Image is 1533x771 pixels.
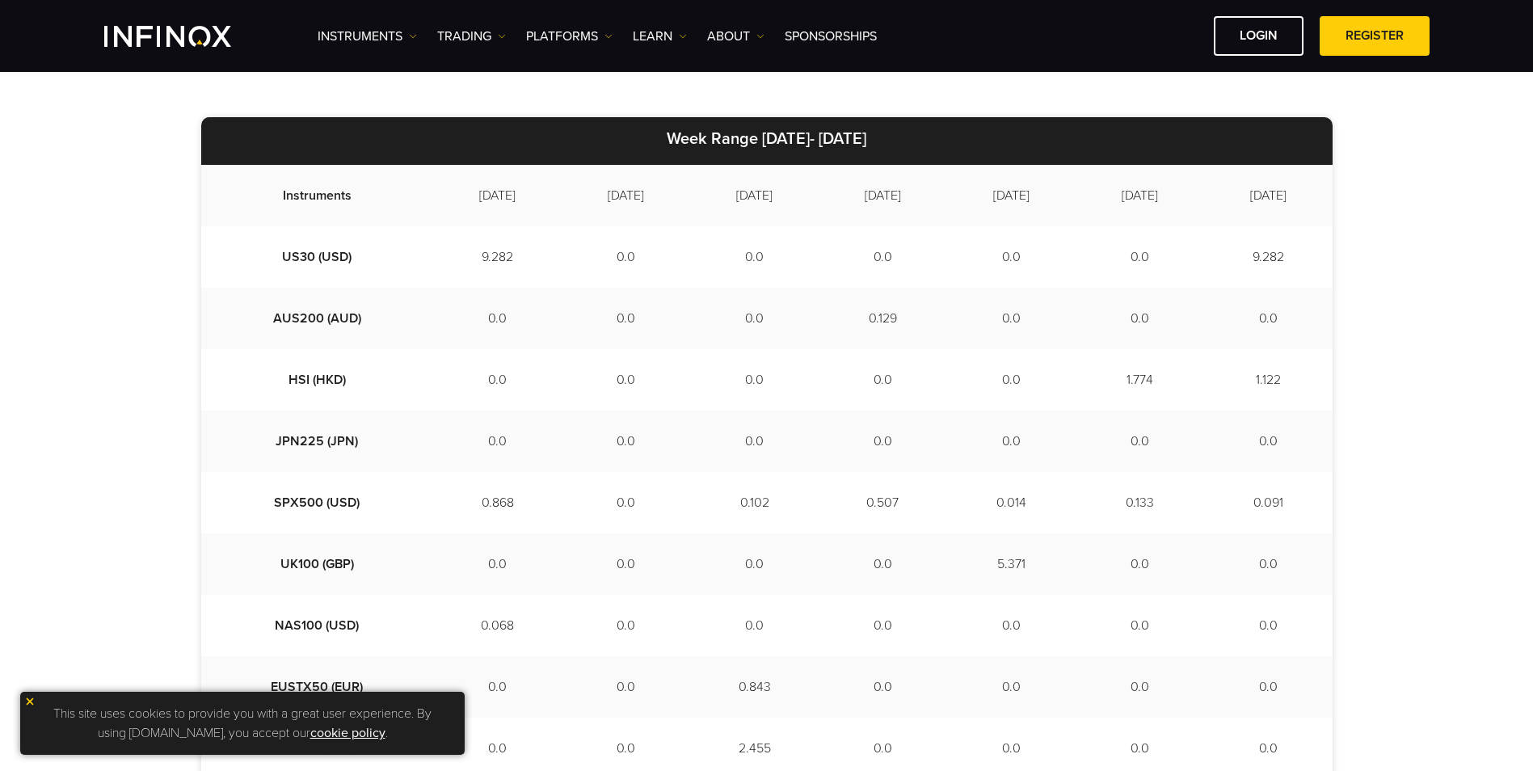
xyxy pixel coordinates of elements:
[1204,411,1333,472] td: 0.0
[562,411,690,472] td: 0.0
[201,472,434,533] td: SPX500 (USD)
[690,226,819,288] td: 0.0
[819,533,947,595] td: 0.0
[947,533,1076,595] td: 5.371
[1204,656,1333,718] td: 0.0
[562,472,690,533] td: 0.0
[1076,226,1204,288] td: 0.0
[28,700,457,747] p: This site uses cookies to provide you with a great user experience. By using [DOMAIN_NAME], you a...
[690,349,819,411] td: 0.0
[819,472,947,533] td: 0.507
[819,349,947,411] td: 0.0
[201,288,434,349] td: AUS200 (AUD)
[690,595,819,656] td: 0.0
[690,656,819,718] td: 0.843
[1204,288,1333,349] td: 0.0
[562,165,690,226] td: [DATE]
[947,226,1076,288] td: 0.0
[562,288,690,349] td: 0.0
[1076,656,1204,718] td: 0.0
[562,656,690,718] td: 0.0
[690,165,819,226] td: [DATE]
[201,165,434,226] td: Instruments
[819,656,947,718] td: 0.0
[433,411,562,472] td: 0.0
[690,288,819,349] td: 0.0
[433,165,562,226] td: [DATE]
[433,226,562,288] td: 9.282
[690,411,819,472] td: 0.0
[1204,349,1333,411] td: 1.122
[690,533,819,595] td: 0.0
[1076,288,1204,349] td: 0.0
[433,595,562,656] td: 0.068
[433,533,562,595] td: 0.0
[318,27,417,46] a: Instruments
[819,226,947,288] td: 0.0
[819,165,947,226] td: [DATE]
[1076,472,1204,533] td: 0.133
[433,349,562,411] td: 0.0
[526,27,613,46] a: PLATFORMS
[947,165,1076,226] td: [DATE]
[1076,533,1204,595] td: 0.0
[819,411,947,472] td: 0.0
[947,656,1076,718] td: 0.0
[201,226,434,288] td: US30 (USD)
[1214,16,1303,56] a: LOGIN
[201,595,434,656] td: NAS100 (USD)
[24,696,36,707] img: yellow close icon
[433,656,562,718] td: 0.0
[201,349,434,411] td: HSI (HKD)
[947,595,1076,656] td: 0.0
[1204,226,1333,288] td: 9.282
[785,27,877,46] a: SPONSORSHIPS
[562,595,690,656] td: 0.0
[433,288,562,349] td: 0.0
[1204,595,1333,656] td: 0.0
[562,226,690,288] td: 0.0
[1076,595,1204,656] td: 0.0
[562,533,690,595] td: 0.0
[433,472,562,533] td: 0.868
[1076,165,1204,226] td: [DATE]
[310,725,385,741] a: cookie policy
[819,288,947,349] td: 0.129
[1204,533,1333,595] td: 0.0
[707,27,764,46] a: ABOUT
[1076,411,1204,472] td: 0.0
[947,472,1076,533] td: 0.014
[667,129,758,149] strong: Week Range
[762,129,866,149] strong: [DATE]- [DATE]
[819,595,947,656] td: 0.0
[437,27,506,46] a: TRADING
[947,288,1076,349] td: 0.0
[1204,472,1333,533] td: 0.091
[633,27,687,46] a: Learn
[947,349,1076,411] td: 0.0
[201,656,434,718] td: EUSTX50 (EUR)
[1076,349,1204,411] td: 1.774
[104,26,269,47] a: INFINOX Logo
[1320,16,1430,56] a: REGISTER
[947,411,1076,472] td: 0.0
[562,349,690,411] td: 0.0
[1204,165,1333,226] td: [DATE]
[201,533,434,595] td: UK100 (GBP)
[201,411,434,472] td: JPN225 (JPN)
[690,472,819,533] td: 0.102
